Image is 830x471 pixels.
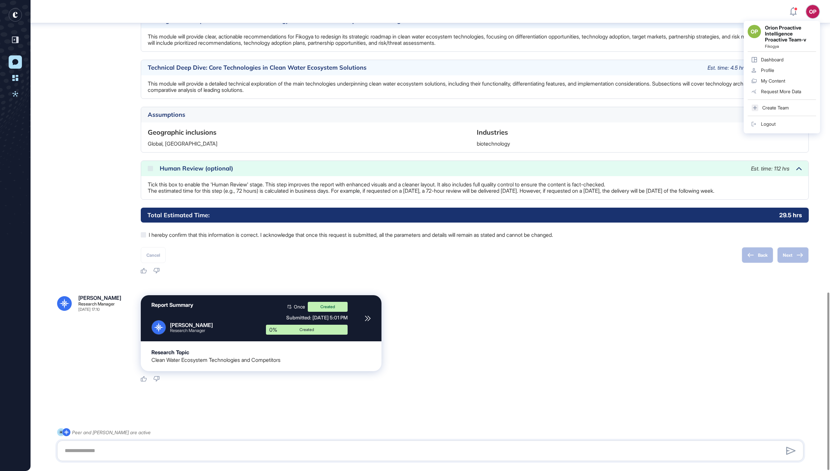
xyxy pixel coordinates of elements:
div: Technical Deep Dive: Core Technologies in Clean Water Ecosystem Solutions [148,65,701,71]
div: Submitted: [DATE] 5:01 PM [266,314,348,321]
span: Est. time: 4.5 hrs [707,64,746,71]
div: Human Review (optional) [160,166,744,171]
div: Report Summary [151,302,193,308]
div: Created [308,302,348,312]
div: Peer and [PERSON_NAME] are active [72,428,151,437]
h6: Total Estimated Time: [147,211,209,219]
p: Global, [GEOGRAPHIC_DATA] [148,141,473,147]
p: biotechnology [477,141,802,147]
h6: Geographic inclusions [148,128,473,137]
div: [DATE] 17:10 [78,307,100,311]
p: Tick this box to enable the 'Human Review' stage. This step improves the report with enhanced vis... [148,181,802,194]
p: This module will provide clear, actionable recommendations for Fikogya to redesign its strategic ... [148,34,802,46]
p: 29.5 hrs [779,211,802,219]
div: Research Manager [170,328,213,333]
div: Strategic Roadmap Recommendations for Fikogya in Clean Water Ecosystem Technologies [148,18,701,24]
span: Est. time: 112 hrs [751,165,789,172]
div: [PERSON_NAME] [78,295,121,301]
div: Created [271,328,343,332]
p: This module will provide a detailed technical exploration of the main technologies underpinning c... [148,81,802,93]
div: Research Topic [151,349,189,356]
div: [PERSON_NAME] [170,322,213,328]
div: Assumptions [148,112,789,118]
div: Research Manager [78,302,115,306]
div: Clean Water Ecosystem Technologies and Competitors [151,357,281,363]
span: Once [294,304,305,309]
label: I hereby confirm that this information is correct. I acknowledge that once this request is submit... [141,231,809,239]
button: OP [806,5,819,18]
div: entrapeer-logo [9,8,22,22]
div: 0% [266,325,286,335]
h6: Industries [477,128,802,137]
